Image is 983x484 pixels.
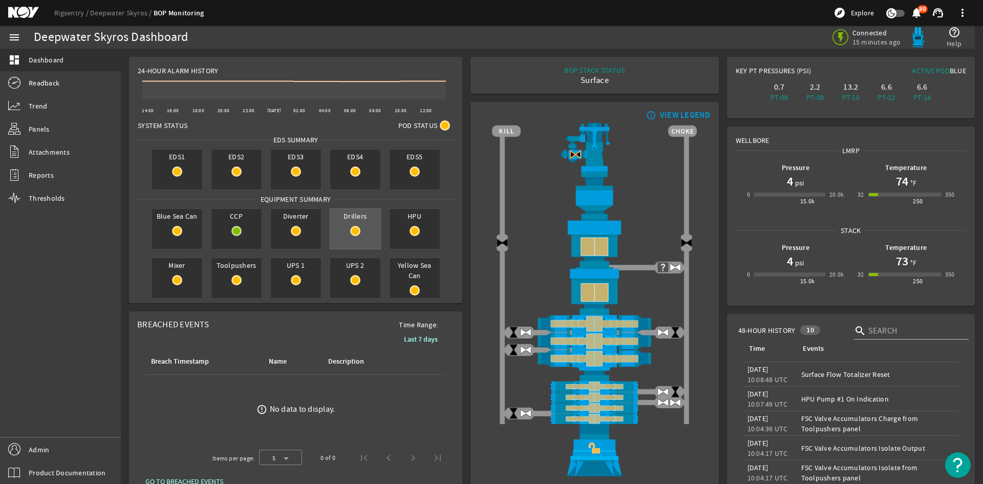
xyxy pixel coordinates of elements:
[330,258,380,272] span: UPS 2
[906,82,938,92] div: 6.6
[90,8,154,17] a: Deepwater Skyros
[492,332,697,350] img: ShearRamCloseBlock.png
[330,209,380,223] span: Drillers
[800,276,815,286] div: 15.0k
[799,82,831,92] div: 2.2
[328,356,364,367] div: Description
[747,389,768,398] legacy-datetime-component: [DATE]
[747,414,768,423] legacy-datetime-component: [DATE]
[910,7,923,19] mat-icon: notifications
[520,326,532,339] img: ValveOpen.png
[492,424,697,476] img: WellheadConnectorUnlockBlock.png
[29,124,50,134] span: Panels
[369,108,381,114] text: 08:00
[793,258,804,268] span: psi
[29,468,105,478] span: Product Documentation
[680,237,693,249] img: Valve2Close.png
[669,326,681,339] img: ValveClose.png
[34,32,188,43] div: Deepwater Skyros Dashboard
[492,315,697,332] img: ShearRamCloseBlock.png
[271,150,321,164] span: EDS3
[390,150,440,164] span: EDS5
[29,170,54,180] span: Reports
[851,8,874,18] span: Explore
[492,367,697,381] img: BopBodyShearBottom.png
[391,320,446,330] span: Time Range:
[749,343,765,354] div: Time
[913,276,923,286] div: 250
[267,108,282,114] text: [DATE]
[738,325,796,335] span: 48-Hour History
[945,190,955,200] div: 350
[29,101,47,111] span: Trend
[29,193,65,203] span: Thresholds
[564,65,625,75] div: BOP STACK STATUS
[398,120,438,131] span: Pod Status
[137,319,209,330] span: Breached Events
[257,194,334,204] span: Equipment Summary
[800,325,820,335] div: 10
[871,82,903,92] div: 6.6
[908,258,917,268] span: °F
[211,150,262,164] span: EDS2
[885,163,927,173] b: Temperature
[270,404,335,414] div: No data to display.
[212,453,255,464] div: Items per page:
[885,243,927,252] b: Temperature
[243,108,254,114] text: 22:00
[507,344,520,356] img: ValveClose.png
[945,452,971,478] button: Open Resource Center
[896,253,908,269] h1: 73
[492,123,697,172] img: RiserAdapter.png
[29,445,49,455] span: Admin
[152,150,202,164] span: EDS1
[747,375,788,384] legacy-datetime-component: 10:08:48 UTC
[747,463,768,472] legacy-datetime-component: [DATE]
[871,92,903,102] div: PT-12
[782,163,809,173] b: Pressure
[492,172,697,219] img: FlexJoint.png
[211,258,262,272] span: Toolpushers
[835,92,867,102] div: PT-10
[564,75,625,86] div: Surface
[911,8,922,18] button: 89
[950,1,975,25] button: more_vert
[747,343,789,354] div: Time
[257,404,267,415] mat-icon: error_outline
[801,343,950,354] div: Events
[267,356,314,367] div: Name
[396,330,446,348] button: Last 7 days
[803,343,824,354] div: Events
[420,108,432,114] text: 12:00
[868,325,960,337] input: Search
[492,381,697,392] img: PipeRamCloseBlock.png
[492,403,697,413] img: PipeRamCloseBlock.png
[763,82,795,92] div: 0.7
[950,66,966,75] span: Blue
[801,462,954,483] div: FSC Valve Accumulators Isolate from Toolpushers panel
[657,386,669,398] img: ValveOpen.png
[660,110,711,120] div: VIEW LEGEND
[799,92,831,102] div: PT-08
[211,209,262,223] span: CCP
[492,267,697,314] img: LowerAnnularCloseBlock.png
[747,365,768,374] legacy-datetime-component: [DATE]
[395,108,407,114] text: 10:00
[657,326,669,339] img: ValveOpen.png
[852,28,901,37] span: Connected
[167,108,179,114] text: 16:00
[492,392,697,403] img: PipeRamCloseBlock.png
[669,261,681,273] img: ValveOpen.png
[801,413,954,434] div: FSC Valve Accumulators Charge from Toolpushers panel
[404,334,438,344] b: Last 7 days
[29,147,70,157] span: Attachments
[492,219,697,267] img: UpperAnnularCloseBlock.png
[8,31,20,44] mat-icon: menu
[763,92,795,102] div: PT-06
[858,190,864,200] div: 32
[782,243,809,252] b: Pressure
[747,424,788,433] legacy-datetime-component: 10:04:36 UTC
[293,108,305,114] text: 02:00
[829,269,844,280] div: 20.0k
[29,78,59,88] span: Readback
